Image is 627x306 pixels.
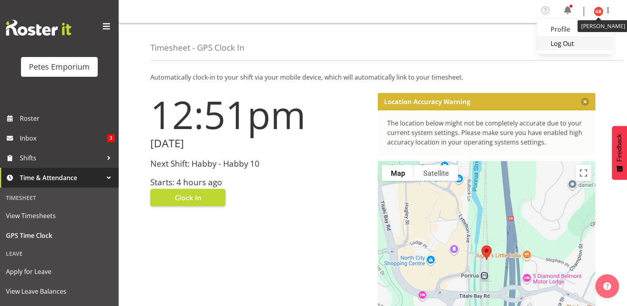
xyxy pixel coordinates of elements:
h3: Starts: 4 hours ago [150,178,368,187]
h2: [DATE] [150,137,368,150]
span: View Timesheets [6,210,113,222]
p: Automatically clock-in to your shift via your mobile device, which will automatically link to you... [150,72,595,82]
div: Timesheet [2,190,117,206]
a: View Leave Balances [2,281,117,301]
h4: Timesheet - GPS Clock In [150,43,244,52]
h1: 12:51pm [150,93,368,136]
img: Rosterit website logo [6,20,71,36]
img: gillian-byford11184.jpg [594,7,603,16]
span: 3 [107,134,115,142]
a: Log Out [537,36,613,51]
span: Clock In [175,192,201,203]
span: Shifts [20,152,103,164]
span: Feedback [616,134,623,162]
div: Leave [2,245,117,262]
span: Apply for Leave [6,266,113,277]
button: Close message [581,98,589,106]
button: Clock In [150,189,225,206]
span: Inbox [20,132,107,144]
img: help-xxl-2.png [603,282,611,290]
a: Profile [537,22,613,36]
a: GPS Time Clock [2,226,117,245]
span: GPS Time Clock [6,230,113,241]
span: View Leave Balances [6,285,113,297]
div: The location below might not be completely accurate due to your current system settings. Please m... [387,118,586,147]
h3: Next Shift: Habby - Habby 10 [150,159,368,168]
button: Show satellite imagery [414,165,458,181]
button: Show street map [382,165,414,181]
a: Apply for Leave [2,262,117,281]
a: View Timesheets [2,206,117,226]
span: Roster [20,112,115,124]
button: Toggle fullscreen view [576,165,591,181]
button: Feedback - Show survey [612,126,627,180]
p: Location Accuracy Warning [384,98,470,106]
span: Time & Attendance [20,172,103,184]
div: Petes Emporium [29,61,90,73]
